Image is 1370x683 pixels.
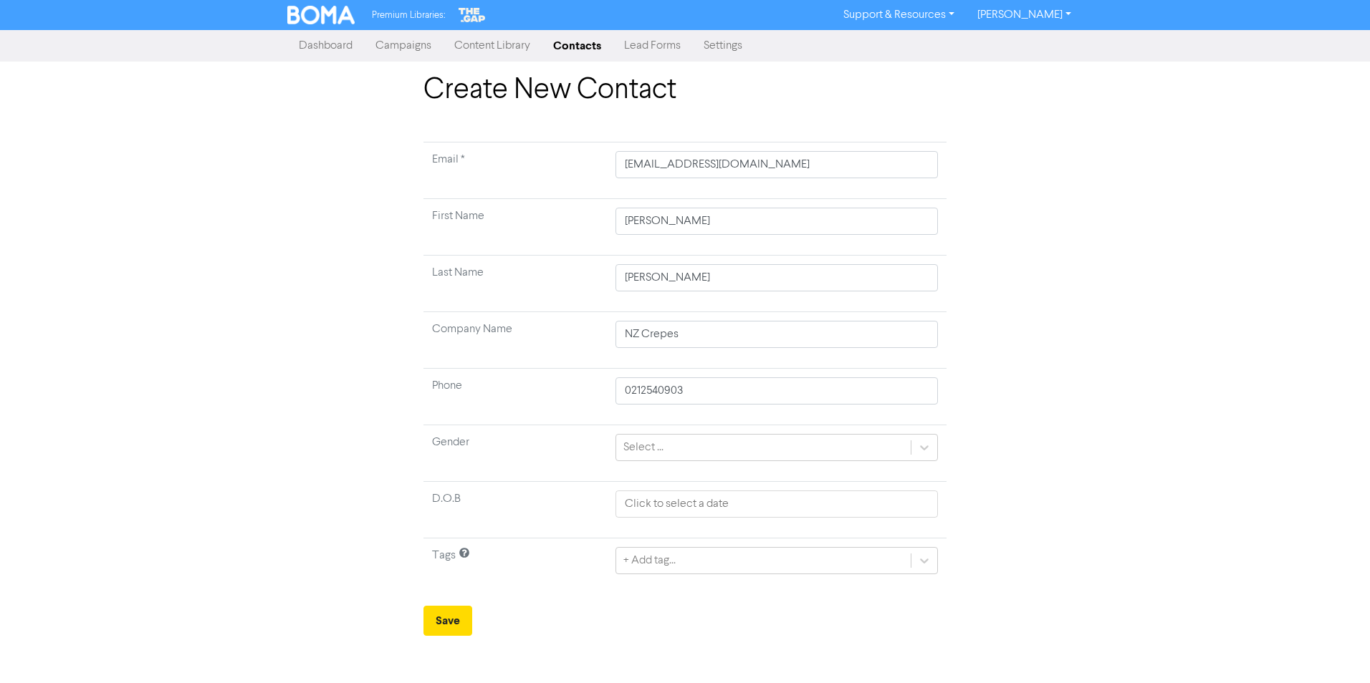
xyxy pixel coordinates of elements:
[623,439,664,456] div: Select ...
[287,6,355,24] img: BOMA Logo
[692,32,754,60] a: Settings
[423,199,607,256] td: First Name
[423,606,472,636] button: Save
[456,6,488,24] img: The Gap
[423,369,607,425] td: Phone
[423,482,607,538] td: D.O.B
[443,32,542,60] a: Content Library
[287,32,364,60] a: Dashboard
[423,312,607,369] td: Company Name
[542,32,613,60] a: Contacts
[423,73,947,107] h1: Create New Contact
[423,425,607,482] td: Gender
[372,11,445,20] span: Premium Libraries:
[423,538,607,595] td: Tags
[364,32,443,60] a: Campaigns
[1298,614,1370,683] iframe: Chat Widget
[623,552,676,569] div: + Add tag...
[832,4,966,26] a: Support & Resources
[613,32,692,60] a: Lead Forms
[615,490,938,518] input: Click to select a date
[423,256,607,312] td: Last Name
[966,4,1083,26] a: [PERSON_NAME]
[423,142,607,199] td: Required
